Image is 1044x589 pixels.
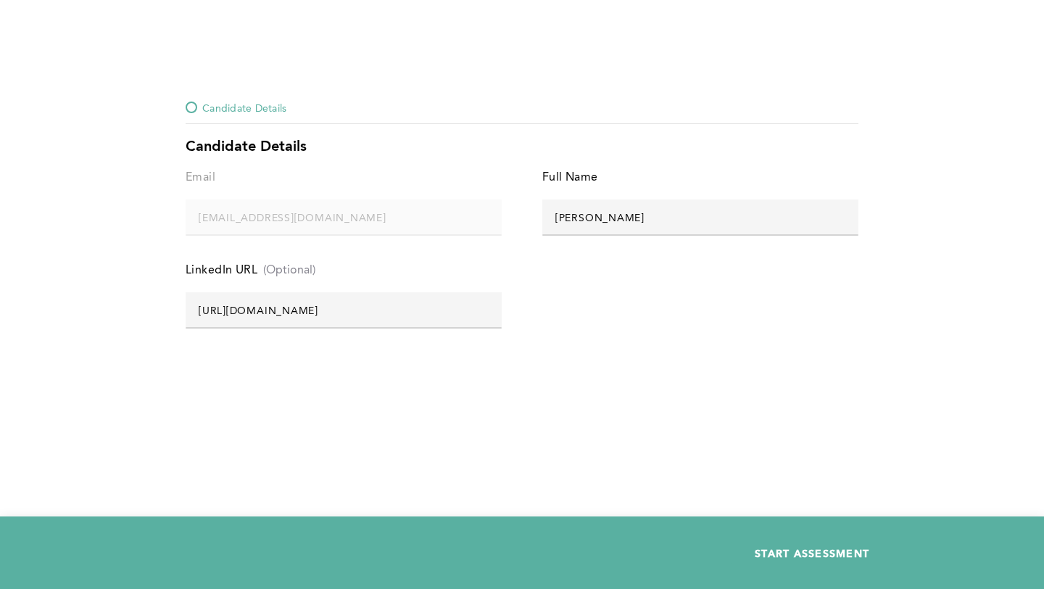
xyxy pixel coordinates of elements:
[186,168,215,188] div: Email
[263,264,315,277] span: (Optional)
[731,541,893,564] button: START ASSESSMENT
[186,260,257,281] div: LinkedIn URL
[542,168,598,188] div: Full Name
[186,139,858,156] div: Candidate Details
[202,99,286,116] span: Candidate Details
[755,546,869,560] span: START ASSESSMENT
